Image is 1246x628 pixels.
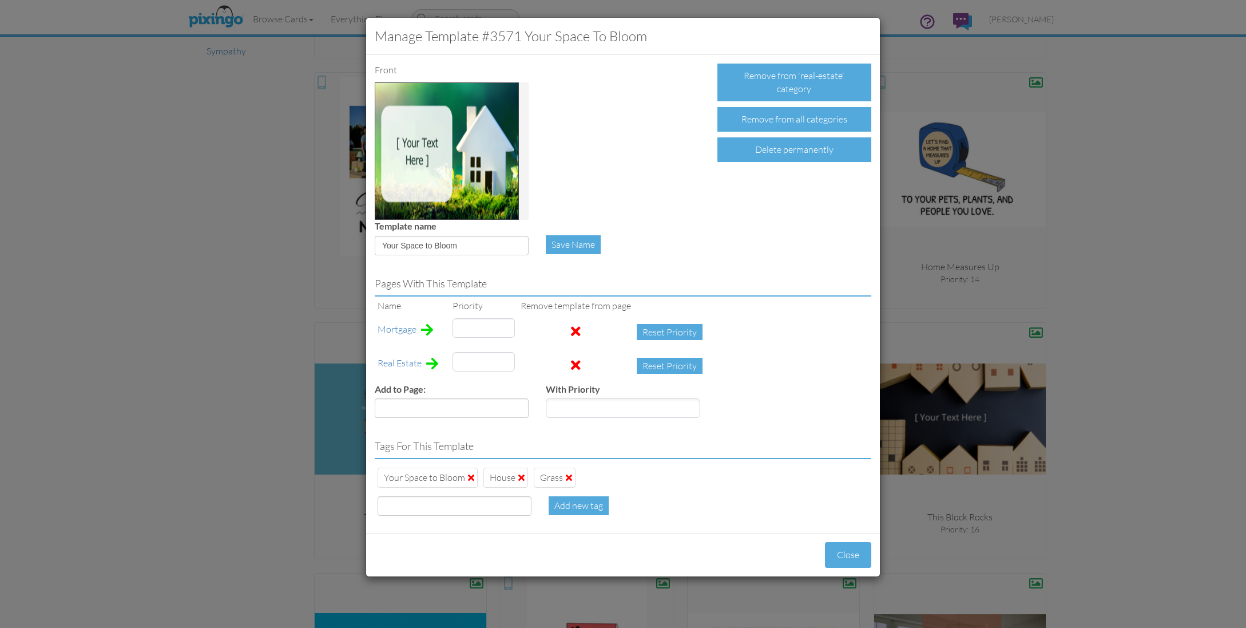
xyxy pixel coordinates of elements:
[637,324,703,340] button: Reset Priority
[375,64,529,77] div: Front
[375,278,871,290] h4: Pages with this template
[518,297,634,315] td: Remove template from page
[378,323,416,336] a: Mortgage
[375,220,437,233] label: Template name
[717,107,871,132] div: Remove from all categories
[384,472,474,483] span: Your Space to Bloom
[717,137,871,162] div: Delete permanently
[546,383,600,396] label: With Priority
[375,26,871,46] h3: Manage Template #3571 Your Space to Bloom
[540,472,572,483] span: Grass
[637,358,703,374] button: Reset Priority
[825,542,871,568] button: Close
[378,357,422,370] a: Real Estate
[375,297,450,315] td: Name
[490,472,525,483] span: House
[450,297,518,315] td: Priority
[549,496,609,515] div: Add new tag
[375,383,426,396] label: Add to Page:
[375,82,519,220] img: 20250512-233543-cd215e78ee98-250.png
[375,441,871,452] h4: Tags for this template
[546,235,601,254] div: Save Name
[717,64,871,101] div: Remove from 'real-estate' category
